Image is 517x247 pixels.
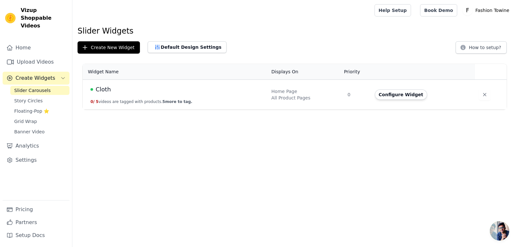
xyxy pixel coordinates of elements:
[343,64,371,80] th: Priority
[268,64,344,80] th: Displays On
[10,86,69,95] a: Slider Carousels
[148,41,227,53] button: Default Design Settings
[479,89,491,100] button: Delete widget
[271,95,340,101] div: All Product Pages
[420,4,457,16] a: Book Demo
[10,96,69,105] a: Story Circles
[490,221,509,241] a: Open chat
[343,80,371,110] td: 0
[473,5,512,16] p: Fashion Towine
[3,56,69,68] a: Upload Videos
[96,99,99,104] span: 5
[21,6,67,30] span: Vizup Shoppable Videos
[14,98,43,104] span: Story Circles
[90,99,95,104] span: 0 /
[3,41,69,54] a: Home
[5,13,16,23] img: Vizup
[3,216,69,229] a: Partners
[456,41,507,54] button: How to setup?
[83,64,268,80] th: Widget Name
[90,99,192,104] button: 0/ 5videos are tagged with products.5more to tag.
[14,87,51,94] span: Slider Carousels
[3,203,69,216] a: Pricing
[10,127,69,136] a: Banner Video
[14,108,49,114] span: Floating-Pop ⭐
[3,72,69,85] button: Create Widgets
[466,7,469,14] text: F
[78,41,140,54] button: Create New Widget
[10,117,69,126] a: Grid Wrap
[10,107,69,116] a: Floating-Pop ⭐
[462,5,512,16] button: F Fashion Towine
[90,88,93,91] span: Live Published
[14,129,45,135] span: Banner Video
[16,74,55,82] span: Create Widgets
[456,46,507,52] a: How to setup?
[78,26,512,36] h1: Slider Widgets
[96,85,111,94] span: Cloth
[375,89,427,100] button: Configure Widget
[375,4,411,16] a: Help Setup
[14,118,37,125] span: Grid Wrap
[3,139,69,152] a: Analytics
[3,154,69,167] a: Settings
[163,99,192,104] span: 5 more to tag.
[3,229,69,242] a: Setup Docs
[271,88,340,95] div: Home Page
